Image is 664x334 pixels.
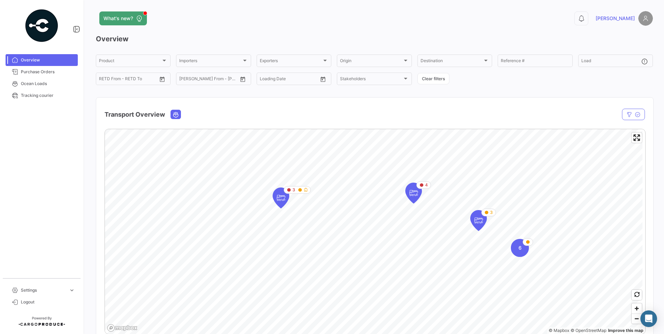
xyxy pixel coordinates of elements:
button: Zoom out [632,314,642,324]
a: Overview [6,54,78,66]
span: expand_more [69,287,75,293]
a: Tracking courier [6,90,78,101]
h3: Overview [96,34,653,44]
button: Ocean [171,110,181,119]
span: Product [99,59,161,64]
button: What's new? [99,11,147,25]
span: Ocean Loads [21,81,75,87]
button: Enter fullscreen [632,133,642,143]
span: 4 [425,182,428,188]
span: Overview [21,57,75,63]
span: Settings [21,287,66,293]
div: Map marker [511,239,529,257]
div: Map marker [470,210,487,231]
input: To [114,77,141,82]
input: From [99,77,109,82]
span: Purchase Orders [21,69,75,75]
div: Map marker [405,183,422,203]
span: 6 [518,244,522,251]
span: Exporters [260,59,322,64]
span: 3 [292,187,295,193]
span: Stakeholders [340,77,402,82]
span: Logout [21,299,75,305]
img: placeholder-user.png [638,11,653,26]
a: Purchase Orders [6,66,78,78]
div: Abrir Intercom Messenger [640,310,657,327]
span: Origin [340,59,402,64]
button: Open calendar [157,74,167,84]
input: From [260,77,269,82]
img: powered-by.png [24,8,59,43]
input: To [194,77,222,82]
span: [PERSON_NAME] [596,15,635,22]
button: Open calendar [238,74,248,84]
input: To [274,77,302,82]
div: Map marker [273,187,289,208]
a: Mapbox [549,328,569,333]
a: Map feedback [608,328,644,333]
span: Importers [179,59,241,64]
span: 3 [490,209,493,216]
span: What's new? [103,15,133,22]
h4: Transport Overview [105,110,165,119]
span: Destination [421,59,483,64]
button: Clear filters [417,73,449,84]
button: Zoom in [632,303,642,314]
button: Open calendar [318,74,328,84]
span: Tracking courier [21,92,75,99]
a: Mapbox logo [107,324,138,332]
input: From [179,77,189,82]
a: Ocean Loads [6,78,78,90]
a: OpenStreetMap [571,328,606,333]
